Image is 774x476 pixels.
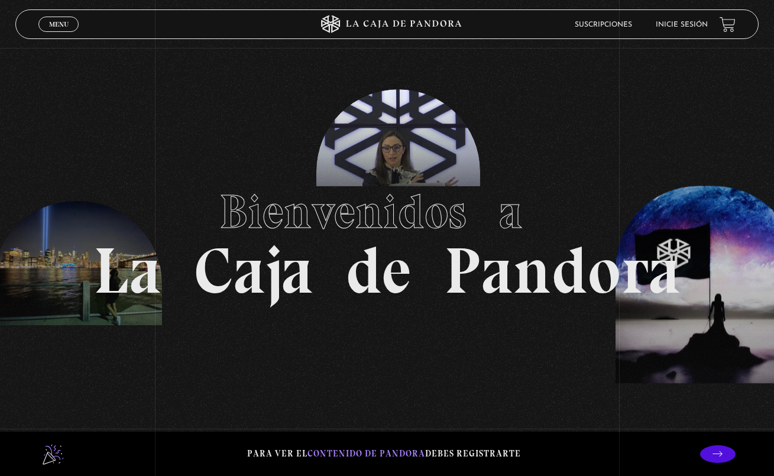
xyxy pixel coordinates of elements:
h1: La Caja de Pandora [93,173,681,303]
span: Cerrar [45,31,73,39]
a: Suscripciones [575,21,632,28]
a: View your shopping cart [720,17,736,33]
a: Inicie sesión [656,21,708,28]
p: Para ver el debes registrarte [247,446,521,462]
span: Menu [49,21,69,28]
span: contenido de Pandora [307,448,425,459]
span: Bienvenidos a [219,183,555,240]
